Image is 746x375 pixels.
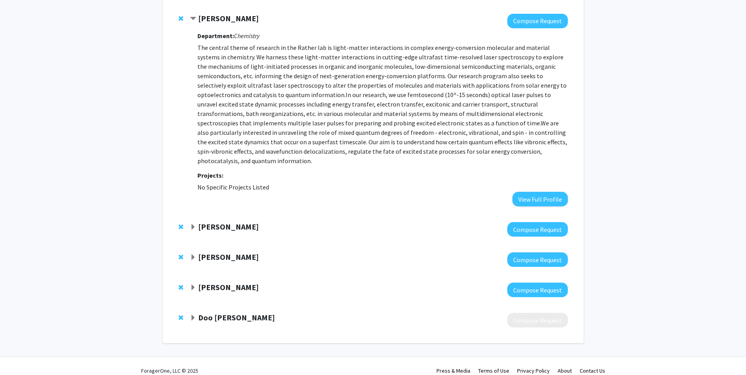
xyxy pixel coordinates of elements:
[198,252,259,262] strong: [PERSON_NAME]
[179,254,183,260] span: Remove Ronald Wilhelm from bookmarks
[190,16,196,22] span: Contract Shahnawaz Rather Bookmark
[507,283,568,297] button: Compose Request to Chad Risko
[558,367,572,374] a: About
[197,32,234,40] strong: Department:
[478,367,509,374] a: Terms of Use
[198,222,259,232] strong: [PERSON_NAME]
[507,313,568,327] button: Compose Request to Doo Young Kim
[198,13,259,23] strong: [PERSON_NAME]
[6,340,33,369] iframe: Chat
[179,15,183,22] span: Remove Shahnawaz Rather from bookmarks
[198,312,275,322] strong: Doo [PERSON_NAME]
[197,171,223,179] strong: Projects:
[198,282,259,292] strong: [PERSON_NAME]
[179,284,183,290] span: Remove Chad Risko from bookmarks
[507,14,568,28] button: Compose Request to Shahnawaz Rather
[179,224,183,230] span: Remove Robert Grossman from bookmarks
[512,192,568,206] button: View Full Profile
[179,314,183,321] span: Remove Doo Young Kim from bookmarks
[507,222,568,237] button: Compose Request to Robert Grossman
[190,285,196,291] span: Expand Chad Risko Bookmark
[580,367,605,374] a: Contact Us
[197,43,567,165] p: The central theme of research in the Rather lab is light-matter interactions in complex energy-co...
[190,224,196,230] span: Expand Robert Grossman Bookmark
[197,183,269,191] span: No Specific Projects Listed
[190,315,196,321] span: Expand Doo Young Kim Bookmark
[507,252,568,267] button: Compose Request to Ronald Wilhelm
[197,119,567,165] span: We are also particularly interested in unraveling the role of mixed quantum degrees of freedom - ...
[437,367,470,374] a: Press & Media
[197,91,551,127] span: In our research, we use femtosecond (10^-15 seconds) optical laser pulses to unravel excited stat...
[190,254,196,261] span: Expand Ronald Wilhelm Bookmark
[234,32,260,40] i: Chemistry
[517,367,550,374] a: Privacy Policy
